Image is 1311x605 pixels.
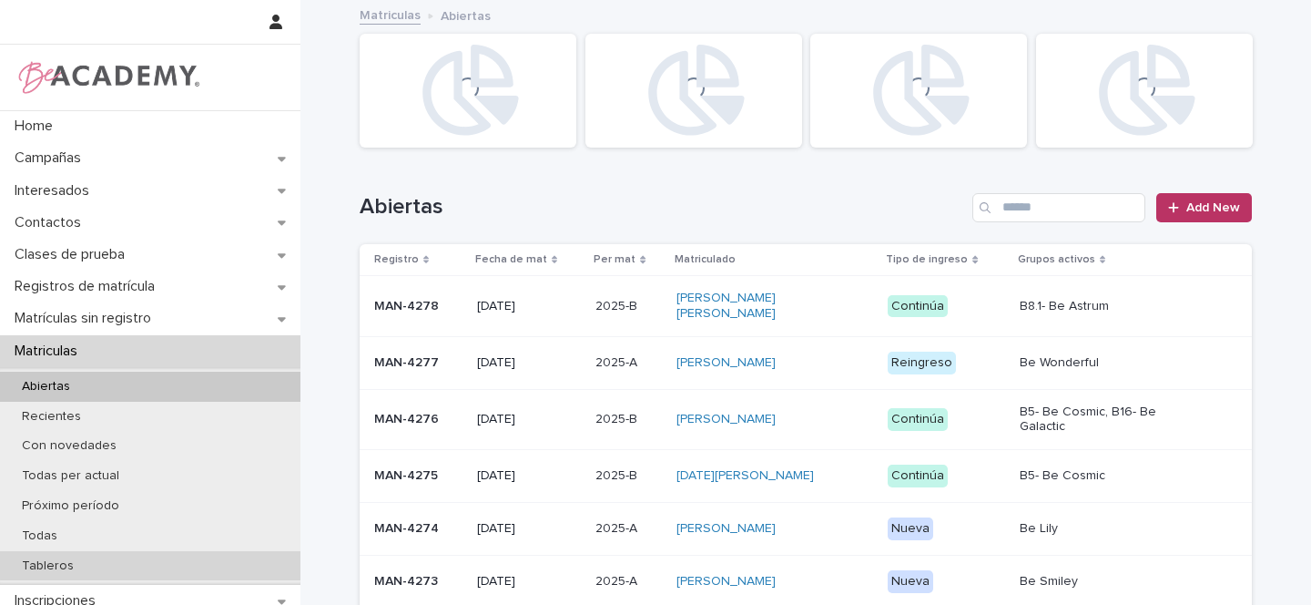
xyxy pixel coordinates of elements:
span: Add New [1186,201,1240,214]
p: Clases de prueba [7,246,139,263]
tr: MAN-4274[DATE]2025-A2025-A [PERSON_NAME] NuevaBe Lily [360,502,1252,555]
p: [DATE] [477,299,581,314]
a: [DATE][PERSON_NAME] [676,468,814,484]
a: Matriculas [360,4,421,25]
a: [PERSON_NAME] [676,574,776,590]
p: Home [7,118,67,135]
p: Matriculas [7,343,92,360]
div: Nueva [888,518,933,540]
p: Registros de matrícula [7,278,169,295]
p: Recientes [7,409,96,425]
p: Abiertas [441,5,491,25]
div: Nueva [888,570,933,593]
p: Todas per actual [7,468,134,484]
p: MAN-4276 [374,412,462,427]
p: Abiertas [7,379,85,395]
p: 2025-A [595,518,641,537]
p: Tipo de ingreso [886,250,968,270]
tr: MAN-4278[DATE]2025-B2025-B [PERSON_NAME] [PERSON_NAME] ContinúaB8.1- Be Astrum [360,276,1252,337]
div: Continúa [888,295,948,318]
a: [PERSON_NAME] [PERSON_NAME] [676,291,828,322]
p: Contactos [7,214,96,231]
a: Add New [1156,193,1252,222]
tr: MAN-4275[DATE]2025-B2025-B [DATE][PERSON_NAME] ContinúaB5- Be Cosmic [360,450,1252,503]
p: Per mat [594,250,635,270]
p: 2025-B [595,465,641,484]
p: [DATE] [477,355,581,371]
tr: MAN-4276[DATE]2025-B2025-B [PERSON_NAME] ContinúaB5- Be Cosmic, B16- Be Galactic [360,389,1252,450]
p: Be Lily [1020,521,1172,537]
p: 2025-A [595,570,641,590]
p: Registro [374,250,419,270]
p: MAN-4274 [374,521,462,537]
tr: MAN-4277[DATE]2025-A2025-A [PERSON_NAME] ReingresoBe Wonderful [360,336,1252,389]
p: Fecha de mat [475,250,547,270]
img: WPrjXfSUmiLcdUfaYY4Q [15,59,201,96]
p: Campañas [7,149,96,167]
p: Interesados [7,182,104,200]
p: Grupos activos [1018,250,1095,270]
p: B5- Be Cosmic [1020,468,1172,484]
p: 2025-A [595,352,641,371]
p: [DATE] [477,574,581,590]
p: 2025-B [595,408,641,427]
p: MAN-4273 [374,574,462,590]
input: Search [972,193,1145,222]
p: Matriculado [675,250,736,270]
p: MAN-4277 [374,355,462,371]
p: Próximo período [7,498,134,514]
p: [DATE] [477,412,581,427]
p: Con novedades [7,438,131,454]
p: Be Wonderful [1020,355,1172,371]
p: Matrículas sin registro [7,310,166,327]
a: [PERSON_NAME] [676,521,776,537]
a: [PERSON_NAME] [676,412,776,427]
p: MAN-4278 [374,299,462,314]
h1: Abiertas [360,194,965,220]
p: [DATE] [477,468,581,484]
p: 2025-B [595,295,641,314]
div: Reingreso [888,352,956,374]
p: B5- Be Cosmic, B16- Be Galactic [1020,405,1172,436]
p: Be Smiley [1020,574,1172,590]
p: Tableros [7,559,88,574]
a: [PERSON_NAME] [676,355,776,371]
p: B8.1- Be Astrum [1020,299,1172,314]
p: MAN-4275 [374,468,462,484]
p: [DATE] [477,521,581,537]
div: Continúa [888,465,948,487]
div: Continúa [888,408,948,431]
p: Todas [7,528,72,544]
